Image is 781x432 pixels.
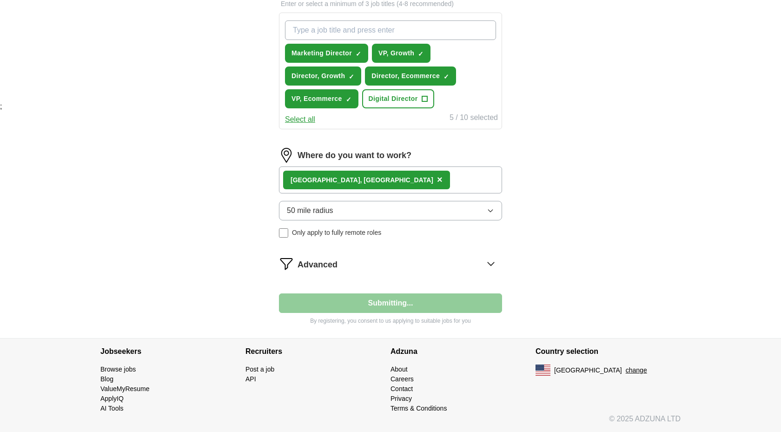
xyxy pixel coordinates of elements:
button: Director, Growth✓ [285,66,361,86]
label: Where do you want to work? [298,149,411,162]
a: Blog [100,375,113,383]
a: ValueMyResume [100,385,150,392]
a: ApplyIQ [100,395,124,402]
span: × [437,174,443,185]
a: Post a job [245,366,274,373]
span: Only apply to fully remote roles [292,228,381,238]
div: 5 / 10 selected [450,112,498,125]
a: Careers [390,375,414,383]
span: Digital Director [369,94,418,104]
h4: Country selection [536,339,681,365]
strong: [GEOGRAPHIC_DATA] [291,176,360,184]
p: By registering, you consent to us applying to suitable jobs for you [279,317,502,325]
input: Only apply to fully remote roles [279,228,288,238]
a: AI Tools [100,405,124,412]
button: Digital Director [362,89,434,108]
span: ✓ [356,50,361,58]
span: 50 mile radius [287,205,333,216]
button: Submitting... [279,293,502,313]
span: Director, Ecommerce [371,71,440,81]
span: ✓ [346,96,351,103]
div: , [GEOGRAPHIC_DATA] [291,175,433,185]
span: VP, Growth [378,48,414,58]
button: Director, Ecommerce✓ [365,66,456,86]
span: ✓ [418,50,424,58]
a: Browse jobs [100,366,136,373]
img: filter [279,256,294,271]
img: US flag [536,365,550,376]
button: 50 mile radius [279,201,502,220]
span: Marketing Director [291,48,352,58]
button: Marketing Director✓ [285,44,368,63]
button: VP, Ecommerce✓ [285,89,358,108]
span: ✓ [349,73,354,80]
span: VP, Ecommerce [291,94,342,104]
a: Contact [390,385,413,392]
span: Director, Growth [291,71,345,81]
a: About [390,366,408,373]
a: Privacy [390,395,412,402]
span: [GEOGRAPHIC_DATA] [554,366,622,375]
input: Type a job title and press enter [285,20,496,40]
a: Terms & Conditions [390,405,447,412]
img: location.png [279,148,294,163]
button: × [437,173,443,187]
span: ✓ [443,73,449,80]
button: VP, Growth✓ [372,44,430,63]
a: API [245,375,256,383]
button: change [626,366,647,375]
span: Advanced [298,259,338,271]
button: Select all [285,114,315,125]
div: © 2025 ADZUNA LTD [93,413,688,432]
